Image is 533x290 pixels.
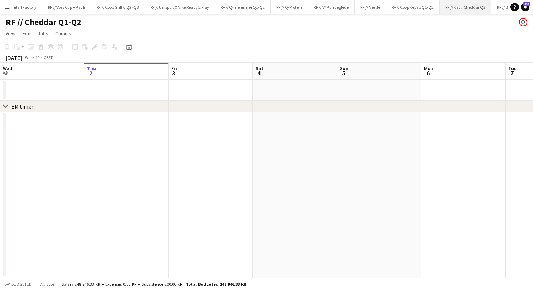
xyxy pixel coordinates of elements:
a: 231 [521,3,529,11]
a: Jobs [35,29,51,38]
h1: RF // Cheddar Q1-Q2 [6,17,81,27]
span: Total Budgeted 248 946.33 KR [186,282,246,287]
span: 3 [170,69,177,77]
button: RF // Kavli Cheddar Q3 [440,0,491,14]
span: Sun [340,65,348,72]
span: Week 40 [23,55,41,60]
span: Budgeted [11,282,32,287]
span: Mon [424,65,433,72]
button: RF // Coop Kebab Q1-Q2 [386,0,440,14]
div: CEST [44,55,53,60]
span: 1 [2,69,12,77]
a: Edit [20,29,33,38]
span: 2 [86,69,96,77]
span: 5 [339,69,348,77]
button: RF // Voss Cup + Kavli [42,0,91,14]
span: Comms [55,30,71,37]
span: Wed [3,65,12,72]
button: RF // Coop Grill // Q2 -Q3 [91,0,145,14]
div: Salary 248 746.33 KR + Expenses 0.00 KR + Subsistence 200.00 KR = [62,282,246,287]
button: RF // Q-meieriene Q1-Q2 [215,0,271,14]
span: All jobs [39,282,56,287]
app-user-avatar: Alexander Skeppland Hole [519,18,527,26]
span: 6 [423,69,433,77]
span: Thu [87,65,96,72]
a: View [3,29,18,38]
button: RF // Nestlé [355,0,386,14]
button: RF // VY Kundeglede [308,0,355,14]
span: Edit [23,30,31,37]
span: Tue [508,65,516,72]
button: RF // Q-Protein [271,0,308,14]
span: 4 [255,69,263,77]
button: Budgeted [4,280,33,288]
span: 7 [507,69,516,77]
div: EM timer [11,103,33,110]
span: 231 [523,2,530,6]
span: View [6,30,16,37]
button: RF // Unisport X Nike Ready 2 Play [145,0,215,14]
span: Jobs [38,30,48,37]
span: Fri [171,65,177,72]
a: Comms [53,29,74,38]
span: Sat [256,65,263,72]
div: [DATE] [6,54,22,61]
